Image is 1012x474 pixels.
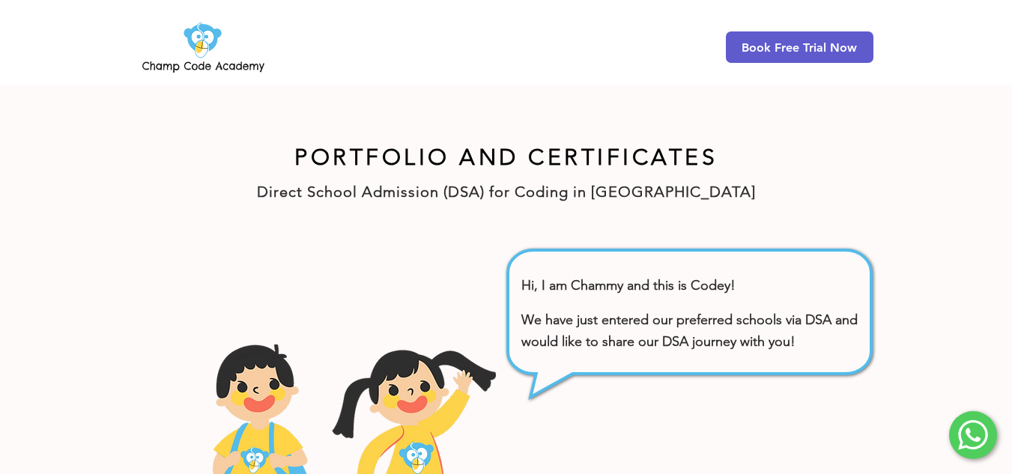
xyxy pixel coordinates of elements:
[521,277,736,294] span: Hi, I am Chammy and this is Codey!
[508,250,871,397] svg: DSA
[742,40,857,55] span: Book Free Trial Now
[257,183,756,201] span: Direct School Admission (DSA) for Coding in [GEOGRAPHIC_DATA]
[726,31,873,63] a: Book Free Trial Now
[294,144,718,171] span: PORTFOLIO AND CERTIFICATES
[521,312,858,350] span: We have just entered our preferred schools via DSA and would like to share our DSA journey with you!
[139,18,267,76] img: Champ Code Academy Logo PNG.png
